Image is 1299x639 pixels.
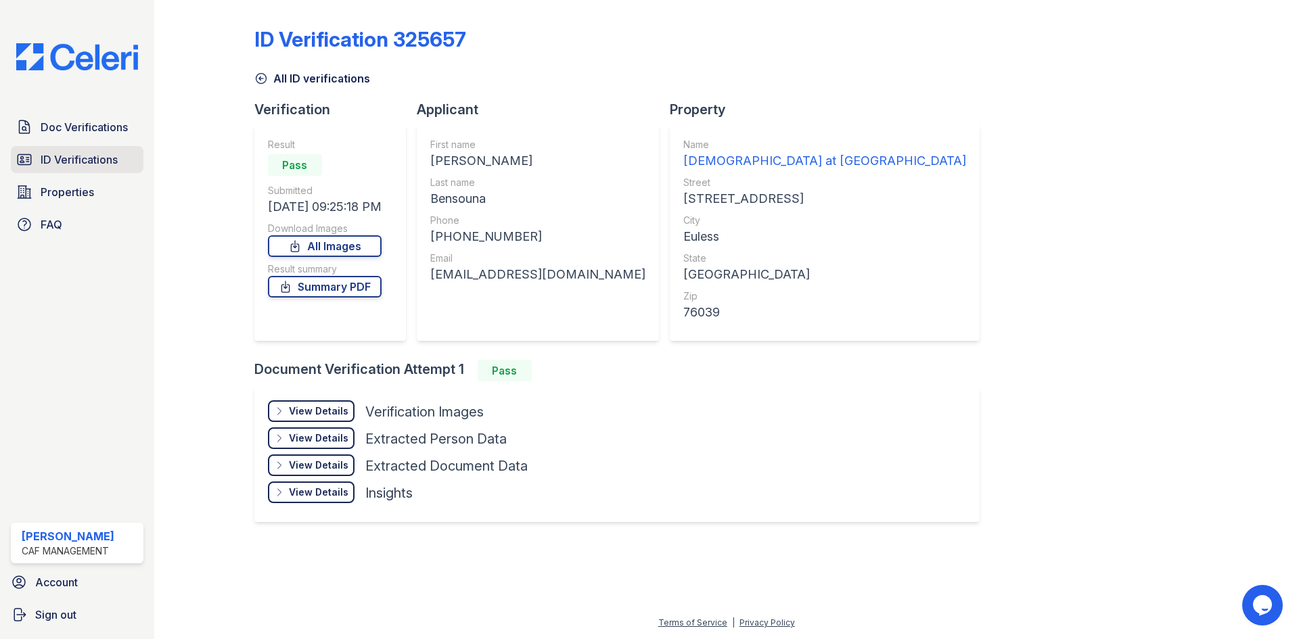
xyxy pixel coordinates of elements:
a: Privacy Policy [739,617,795,628]
a: All ID verifications [254,70,370,87]
span: ID Verifications [41,151,118,168]
div: View Details [289,486,348,499]
div: [GEOGRAPHIC_DATA] [683,265,966,284]
div: Insights [365,483,413,502]
span: Account [35,574,78,590]
span: Sign out [35,607,76,623]
div: [PERSON_NAME] [430,151,645,170]
a: Sign out [5,601,149,628]
a: ID Verifications [11,146,143,173]
img: CE_Logo_Blue-a8612792a0a2168367f1c8372b55b34899dd931a85d93a1a3d3e32e68fde9ad4.png [5,43,149,70]
a: Terms of Service [658,617,727,628]
span: Doc Verifications [41,119,128,135]
div: Download Images [268,222,382,235]
span: FAQ [41,216,62,233]
a: Summary PDF [268,276,382,298]
a: Doc Verifications [11,114,143,141]
div: [STREET_ADDRESS] [683,189,966,208]
a: All Images [268,235,382,257]
span: Properties [41,184,94,200]
div: View Details [289,431,348,445]
div: Document Verification Attempt 1 [254,360,990,381]
div: ID Verification 325657 [254,27,466,51]
div: Result [268,138,382,151]
div: View Details [289,458,348,472]
div: Extracted Document Data [365,456,528,475]
div: Property [670,100,990,119]
a: Account [5,569,149,596]
div: [EMAIL_ADDRESS][DOMAIN_NAME] [430,265,645,284]
div: Result summary [268,262,382,276]
div: Extracted Person Data [365,429,507,448]
div: 76039 [683,303,966,322]
div: Zip [683,289,966,303]
div: CAF Management [22,544,114,558]
div: Email [430,252,645,265]
div: [DEMOGRAPHIC_DATA] at [GEOGRAPHIC_DATA] [683,151,966,170]
a: Name [DEMOGRAPHIC_DATA] at [GEOGRAPHIC_DATA] [683,138,966,170]
a: FAQ [11,211,143,238]
div: State [683,252,966,265]
div: Last name [430,176,645,189]
div: Applicant [417,100,670,119]
div: [PHONE_NUMBER] [430,227,645,246]
div: Verification Images [365,402,484,421]
div: [DATE] 09:25:18 PM [268,197,382,216]
div: Verification [254,100,417,119]
div: Pass [478,360,532,381]
div: Euless [683,227,966,246]
div: City [683,214,966,227]
div: [PERSON_NAME] [22,528,114,544]
div: First name [430,138,645,151]
div: | [732,617,735,628]
div: Pass [268,154,322,176]
div: Name [683,138,966,151]
div: Street [683,176,966,189]
div: Phone [430,214,645,227]
div: Bensouna [430,189,645,208]
iframe: chat widget [1242,585,1285,625]
a: Properties [11,179,143,206]
div: Submitted [268,184,382,197]
div: View Details [289,404,348,418]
